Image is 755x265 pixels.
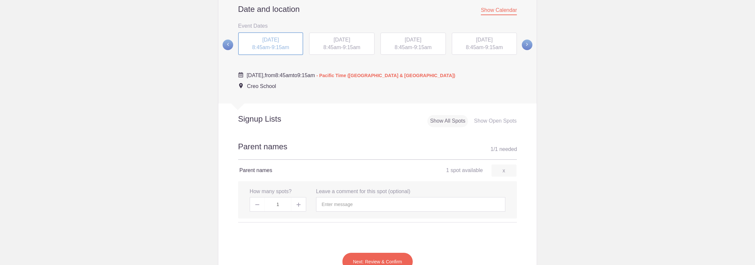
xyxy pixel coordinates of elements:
[343,44,360,50] span: 9:15am
[297,73,315,78] span: 9:15am
[446,167,483,173] span: 1 spot available
[427,115,468,127] div: Show All Spots
[334,37,350,43] span: [DATE]
[239,83,243,88] img: Event location
[395,44,412,50] span: 8:45am
[218,114,325,124] h2: Signup Lists
[380,32,446,55] button: [DATE] 8:45am-9:15am
[451,32,518,55] button: [DATE] 8:45am-9:15am
[275,73,293,78] span: 8:45am
[490,144,517,154] div: 1 1 needed
[323,44,341,50] span: 8:45am
[316,73,455,78] span: - Pacific Time ([GEOGRAPHIC_DATA] & [GEOGRAPHIC_DATA])
[238,32,304,55] div: -
[247,83,276,89] span: Creo School
[247,73,455,78] span: from to
[485,44,503,50] span: 9:15am
[476,37,492,43] span: [DATE]
[239,166,377,174] h4: Parent names
[481,7,517,15] span: Show Calendar
[380,33,446,55] div: -
[238,72,243,77] img: Cal purple
[316,188,410,195] label: Leave a comment for this spot (optional)
[309,33,375,55] div: -
[238,4,517,14] h2: Date and location
[493,146,495,152] span: /
[466,44,483,50] span: 8:45am
[247,73,265,78] span: [DATE],
[491,164,517,177] a: x
[316,197,505,212] input: Enter message
[238,32,304,56] button: [DATE] 8:45am-9:15am
[262,37,279,43] span: [DATE]
[238,21,517,31] h3: Event Dates
[252,44,270,50] span: 8:45am
[250,188,292,195] label: How many spots?
[238,141,517,160] h2: Parent names
[471,115,519,127] div: Show Open Spots
[452,33,517,55] div: -
[405,37,421,43] span: [DATE]
[271,44,289,50] span: 9:15am
[297,203,301,207] img: Plus gray
[414,44,431,50] span: 9:15am
[309,32,375,55] button: [DATE] 8:45am-9:15am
